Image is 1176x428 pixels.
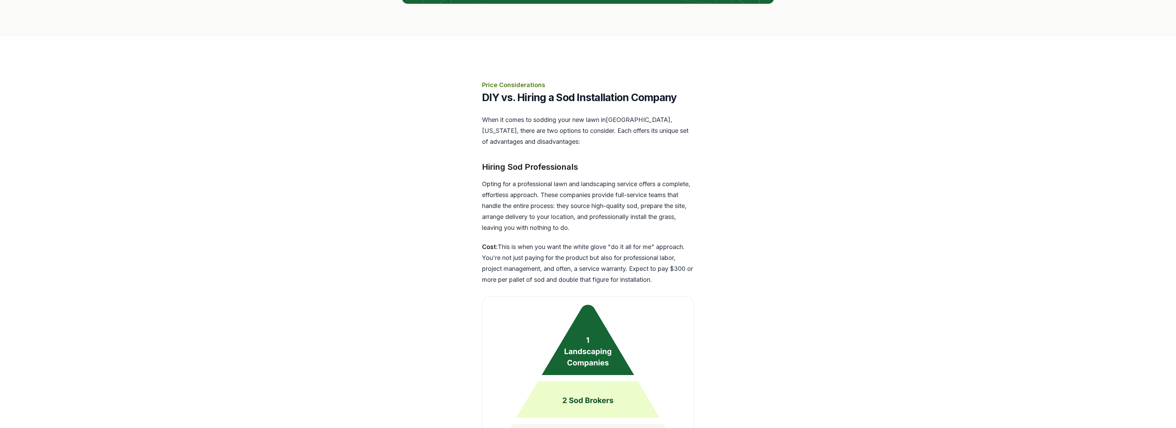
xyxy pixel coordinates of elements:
p: Opting for a professional lawn and landscaping service offers a complete, effortless approach. Th... [482,179,694,233]
p: This is when you want the white glove "do it all for me" approach. You're not just paying for the... [482,241,694,285]
p: Price Considerations [482,80,694,90]
h3: Hiring Sod Professionals [482,161,694,173]
strong: Cost: [482,243,498,250]
h2: DIY vs. Hiring a Sod Installation Company [482,91,694,103]
p: When it comes to sodding your new lawn in [GEOGRAPHIC_DATA] , [US_STATE] , there are two options ... [482,114,694,147]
